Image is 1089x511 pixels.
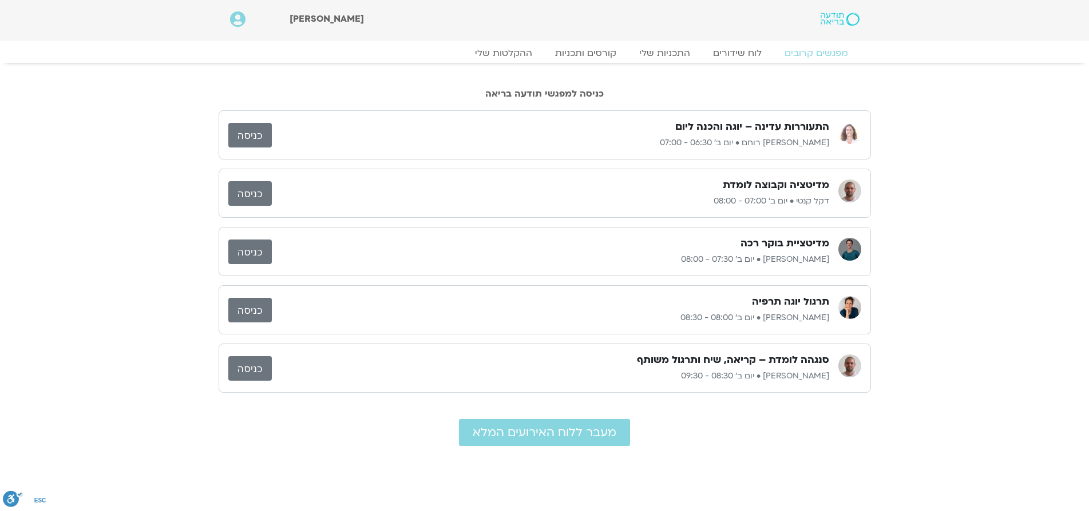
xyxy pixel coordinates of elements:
[637,353,829,367] h3: סנגהה לומדת – קריאה, שיח ותרגול משותף
[272,369,829,383] p: [PERSON_NAME] • יום ב׳ 08:30 - 09:30
[838,354,861,377] img: דקל קנטי
[228,123,272,147] a: כניסה
[773,47,860,59] a: מפגשים קרובים
[752,295,829,309] h3: תרגול יוגה תרפיה
[723,178,829,192] h3: מדיטציה וקבוצה לומדת
[272,311,829,325] p: [PERSON_NAME] • יום ב׳ 08:00 - 08:30
[838,179,861,202] img: דקל קנטי
[838,296,861,319] img: יעל אלנברג
[228,181,272,206] a: כניסה
[464,47,544,59] a: ההקלטות שלי
[838,121,861,144] img: אורנה סמלסון רוחם
[228,298,272,322] a: כניסה
[473,426,616,439] span: מעבר ללוח האירועים המלא
[272,136,829,150] p: [PERSON_NAME] רוחם • יום ב׳ 06:30 - 07:00
[230,47,860,59] nav: Menu
[459,419,630,446] a: מעבר ללוח האירועים המלא
[228,239,272,264] a: כניסה
[272,194,829,208] p: דקל קנטי • יום ב׳ 07:00 - 08:00
[702,47,773,59] a: לוח שידורים
[219,89,871,99] h2: כניסה למפגשי תודעה בריאה
[628,47,702,59] a: התכניות שלי
[228,356,272,381] a: כניסה
[290,13,364,25] span: [PERSON_NAME]
[675,120,829,134] h3: התעוררות עדינה – יוגה והכנה ליום
[544,47,628,59] a: קורסים ותכניות
[838,238,861,261] img: אורי דאובר
[272,253,829,266] p: [PERSON_NAME] • יום ב׳ 07:30 - 08:00
[740,237,829,250] h3: מדיטציית בוקר רכה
